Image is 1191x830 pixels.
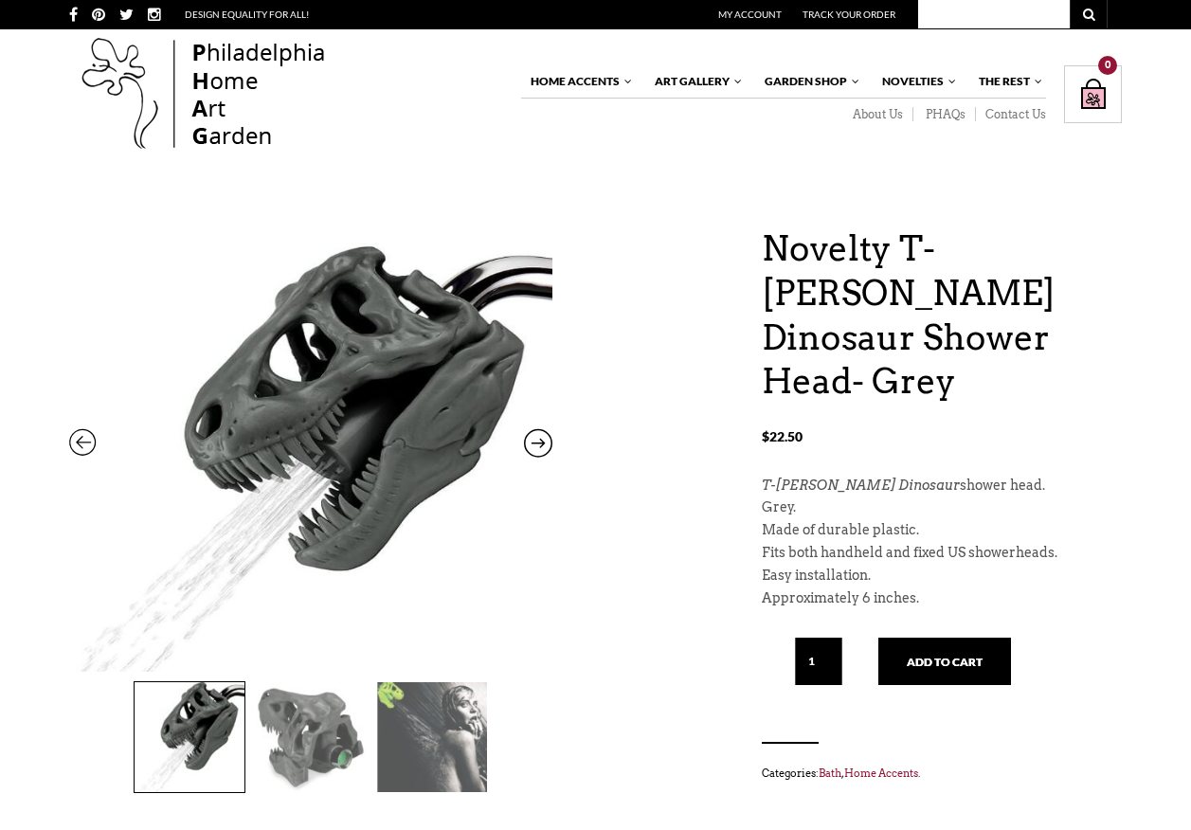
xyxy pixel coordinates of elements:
p: Approximately 6 inches. [762,587,1122,610]
a: Contact Us [976,107,1046,122]
a: Novelties [873,65,958,98]
a: The Rest [969,65,1044,98]
a: My Account [718,9,782,20]
p: Fits both handheld and fixed US showerheads. [762,542,1122,565]
a: Art Gallery [645,65,744,98]
p: shower head. [762,475,1122,497]
span: Categories: , . [762,763,1122,784]
a: PHAQs [913,107,976,122]
div: 0 [1098,56,1117,75]
bdi: 22.50 [762,428,803,444]
em: T-[PERSON_NAME] Dinosaur [762,478,960,493]
p: Made of durable plastic. [762,519,1122,542]
a: Track Your Order [803,9,895,20]
a: Bath [819,767,841,780]
button: Add to cart [878,638,1011,685]
p: Easy installation. [762,565,1122,587]
a: Home Accents [521,65,634,98]
p: Grey. [762,496,1122,519]
a: Garden Shop [755,65,861,98]
span: $ [762,428,769,444]
a: About Us [840,107,913,122]
h1: Novelty T-[PERSON_NAME] Dinosaur Shower Head- Grey [762,226,1122,404]
input: Qty [795,638,842,685]
a: Home Accents [844,767,918,780]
